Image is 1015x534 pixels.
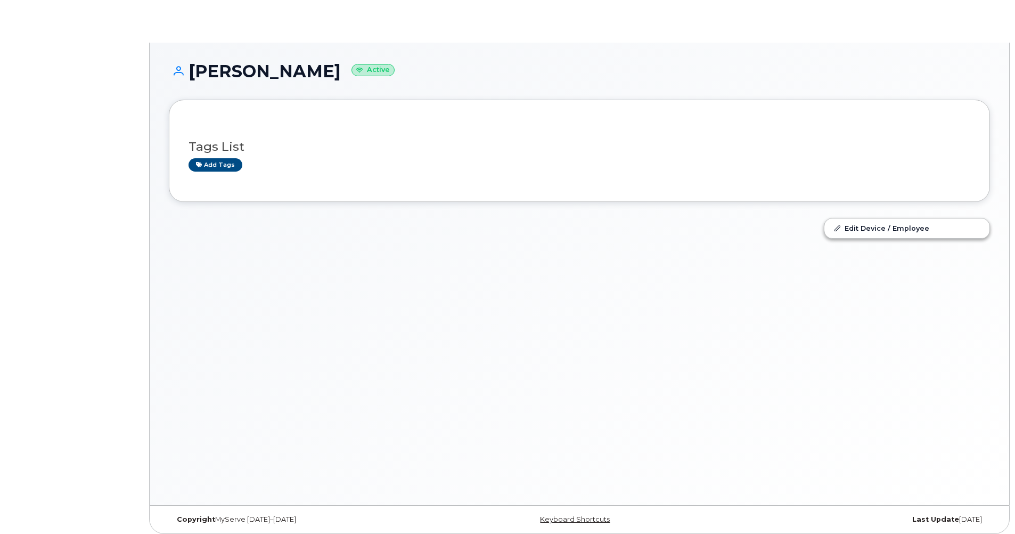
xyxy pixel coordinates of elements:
[912,515,959,523] strong: Last Update
[189,140,970,153] h3: Tags List
[169,62,990,80] h1: [PERSON_NAME]
[177,515,215,523] strong: Copyright
[351,64,395,76] small: Active
[189,158,242,172] a: Add tags
[824,219,989,238] a: Edit Device / Employee
[716,515,990,524] div: [DATE]
[169,515,443,524] div: MyServe [DATE]–[DATE]
[540,515,610,523] a: Keyboard Shortcuts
